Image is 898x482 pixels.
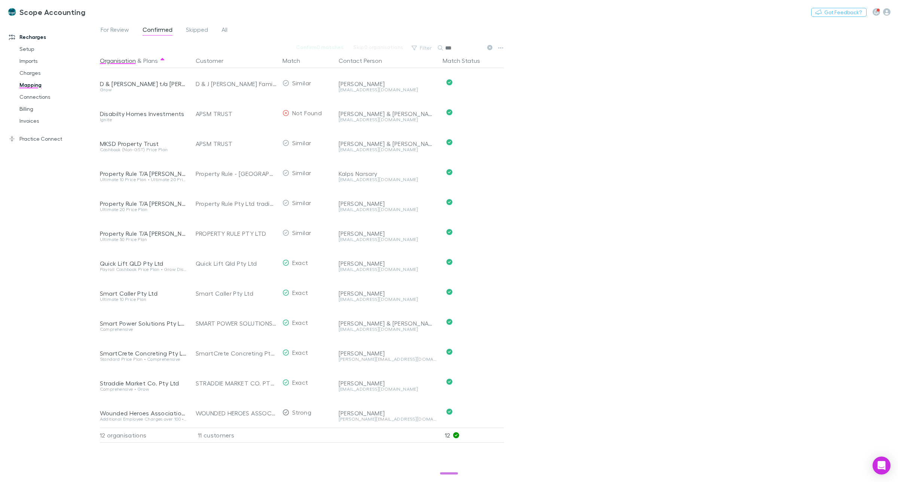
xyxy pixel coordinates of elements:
[19,7,85,16] h3: Scope Accounting
[12,91,106,103] a: Connections
[339,409,437,417] div: [PERSON_NAME]
[196,53,232,68] button: Customer
[190,428,280,443] div: 11 customers
[446,199,452,205] svg: Confirmed
[339,327,437,332] div: [EMAIL_ADDRESS][DOMAIN_NAME]
[339,290,437,297] div: [PERSON_NAME]
[100,118,187,122] div: Ignite
[339,177,437,182] div: [EMAIL_ADDRESS][DOMAIN_NAME]
[12,67,106,79] a: Charges
[100,80,187,88] div: D & [PERSON_NAME] t/a [PERSON_NAME] Enterprizes
[446,169,452,175] svg: Confirmed
[282,53,309,68] button: Match
[7,7,16,16] img: Scope Accounting's Logo
[339,350,437,357] div: [PERSON_NAME]
[292,199,311,206] span: Similar
[100,267,187,272] div: Payroll Cashbook Price Plan • Grow Discount A
[339,320,437,327] div: [PERSON_NAME] & [PERSON_NAME]
[446,259,452,265] svg: Confirmed
[339,53,391,68] button: Contact Person
[100,140,187,147] div: MKSD Property Trust
[100,230,187,237] div: Property Rule T/A [PERSON_NAME] [PERSON_NAME]
[339,237,437,242] div: [EMAIL_ADDRESS][DOMAIN_NAME]
[100,88,187,92] div: Grow
[196,189,277,219] div: Property Rule Pty Ltd trading as [PERSON_NAME] Brookwater and [GEOGRAPHIC_DATA]
[12,103,106,115] a: Billing
[100,53,136,68] button: Organisation
[339,379,437,387] div: [PERSON_NAME]
[100,357,187,361] div: Standard Price Plan • Comprehensive
[408,43,436,52] button: Filter
[12,79,106,91] a: Mapping
[196,219,277,248] div: PROPERTY RULE PTY LTD
[339,207,437,212] div: [EMAIL_ADDRESS][DOMAIN_NAME]
[101,26,129,36] span: For Review
[446,109,452,115] svg: Confirmed
[1,133,106,145] a: Practice Connect
[196,278,277,308] div: Smart Caller Pty Ltd
[292,409,311,416] span: Strong
[811,8,867,17] button: Got Feedback?
[339,200,437,207] div: [PERSON_NAME]
[291,43,348,52] button: Confirm0 matches
[339,230,437,237] div: [PERSON_NAME]
[100,170,187,177] div: Property Rule T/A [PERSON_NAME] AKG
[196,368,277,398] div: STRADDIE MARKET CO. PTY LTD
[196,338,277,368] div: SmartCrete Concreting Pty Ltd
[186,26,208,36] span: Skipped
[100,350,187,357] div: SmartCrete Concreting Pty Ltd
[100,290,187,297] div: Smart Caller Pty Ltd
[339,147,437,152] div: [EMAIL_ADDRESS][DOMAIN_NAME]
[196,69,277,99] div: D & J [PERSON_NAME] Family Trust
[100,379,187,387] div: Straddie Market Co. Pty Ltd
[292,139,311,146] span: Similar
[100,417,187,421] div: Additional Employee Charges over 100 • Ultimate 100 Price Plan
[196,129,277,159] div: APSM TRUST
[339,118,437,122] div: [EMAIL_ADDRESS][DOMAIN_NAME]
[292,109,322,116] span: Not Found
[100,207,187,212] div: Ultimate 20 Price Plan
[339,140,437,147] div: [PERSON_NAME] & [PERSON_NAME]
[222,26,227,36] span: All
[292,289,308,296] span: Exact
[196,308,277,338] div: SMART POWER SOLUTIONS PTY LTD
[339,170,437,177] div: Kalps Narsary
[292,349,308,356] span: Exact
[446,349,452,355] svg: Confirmed
[292,229,311,236] span: Similar
[873,457,891,475] div: Open Intercom Messenger
[339,387,437,391] div: [EMAIL_ADDRESS][DOMAIN_NAME]
[196,248,277,278] div: Quick Lift Qld Pty Ltd
[292,79,311,86] span: Similar
[446,319,452,325] svg: Confirmed
[143,53,158,68] button: Plans
[446,409,452,415] svg: Confirmed
[446,139,452,145] svg: Confirmed
[445,428,504,442] p: 12
[339,88,437,92] div: [EMAIL_ADDRESS][DOMAIN_NAME]
[100,428,190,443] div: 12 organisations
[100,110,187,118] div: Disabilty Homes Investments
[196,99,277,129] div: APSM TRUST
[339,357,437,361] div: [PERSON_NAME][EMAIL_ADDRESS][DOMAIN_NAME]
[12,115,106,127] a: Invoices
[12,55,106,67] a: Imports
[292,319,308,326] span: Exact
[100,409,187,417] div: Wounded Heroes Association Inc
[348,43,408,52] button: Skip0 organisations
[12,43,106,55] a: Setup
[100,237,187,242] div: Ultimate 50 Price Plan
[292,169,311,176] span: Similar
[100,177,187,182] div: Ultimate 10 Price Plan • Ultimate 20 Price Plan
[339,267,437,272] div: [EMAIL_ADDRESS][DOMAIN_NAME]
[446,289,452,295] svg: Confirmed
[339,110,437,118] div: [PERSON_NAME] & [PERSON_NAME]
[196,159,277,189] div: Property Rule - [GEOGRAPHIC_DATA]
[339,417,437,421] div: [PERSON_NAME][EMAIL_ADDRESS][DOMAIN_NAME]
[100,200,187,207] div: Property Rule T/A [PERSON_NAME] Brookwater and [GEOGRAPHIC_DATA]
[100,320,187,327] div: Smart Power Solutions Pty Ltd
[100,387,187,391] div: Comprehensive • Grow
[3,3,90,21] a: Scope Accounting
[196,398,277,428] div: WOUNDED HEROES ASSOCIATION INC.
